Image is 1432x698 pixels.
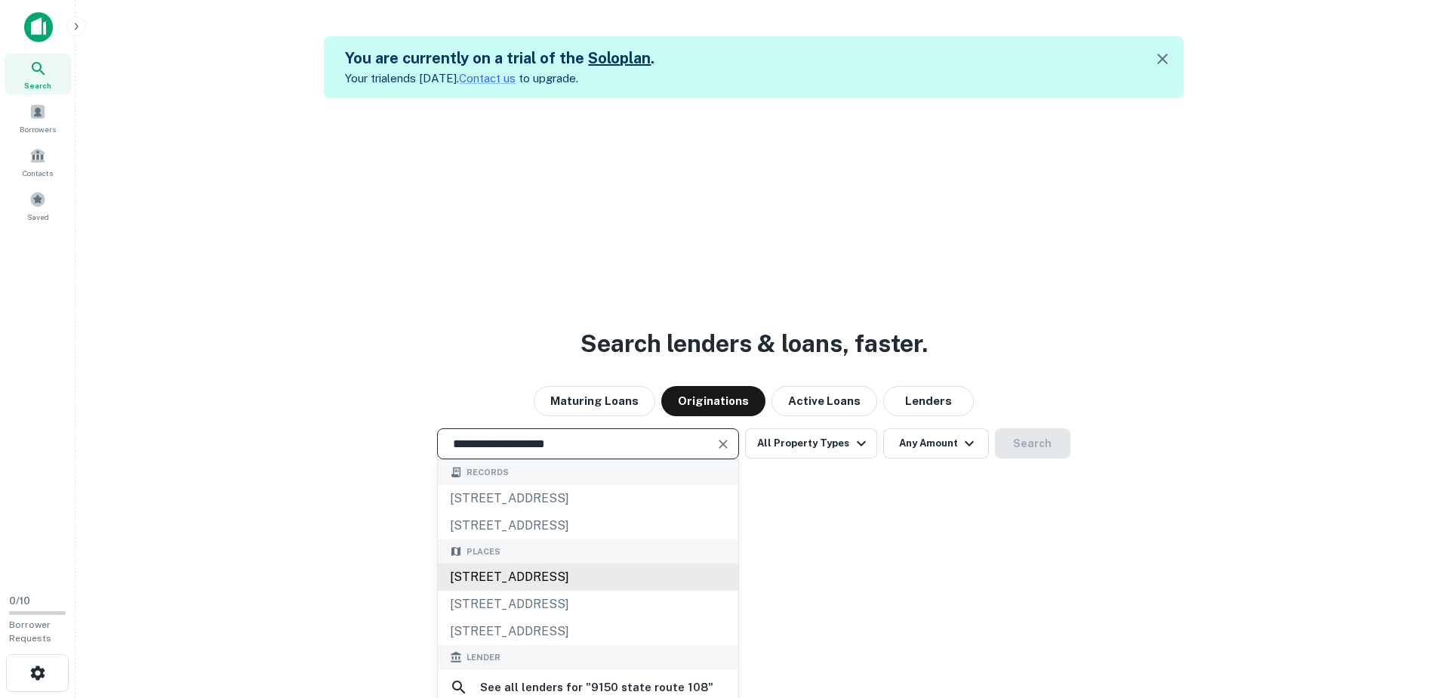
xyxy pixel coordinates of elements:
[771,386,877,416] button: Active Loans
[9,619,51,644] span: Borrower Requests
[23,167,53,179] span: Contacts
[580,326,928,362] h3: Search lenders & loans, faster.
[438,512,738,539] div: [STREET_ADDRESS]
[9,595,30,607] span: 0 / 10
[20,123,56,135] span: Borrowers
[5,141,71,182] a: Contacts
[24,79,51,91] span: Search
[467,545,500,558] span: Places
[661,386,765,416] button: Originations
[5,185,71,226] a: Saved
[588,49,651,67] a: Soloplan
[5,97,71,138] a: Borrowers
[438,618,738,645] div: [STREET_ADDRESS]
[27,211,49,223] span: Saved
[467,466,509,479] span: Records
[5,54,71,94] a: Search
[713,434,734,455] button: Clear
[438,564,738,591] div: [STREET_ADDRESS]
[24,12,53,42] img: capitalize-icon.png
[345,69,654,88] p: Your trial ends [DATE]. to upgrade.
[345,47,654,69] h5: You are currently on a trial of the .
[745,428,876,459] button: All Property Types
[438,591,738,618] div: [STREET_ADDRESS]
[1357,577,1432,650] iframe: Chat Widget
[480,678,713,696] h6: See all lenders for " 9150 state route 108 "
[534,386,655,416] button: Maturing Loans
[459,72,516,85] a: Contact us
[883,386,974,416] button: Lenders
[883,428,989,459] button: Any Amount
[438,485,738,512] div: [STREET_ADDRESS]
[467,651,500,664] span: Lender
